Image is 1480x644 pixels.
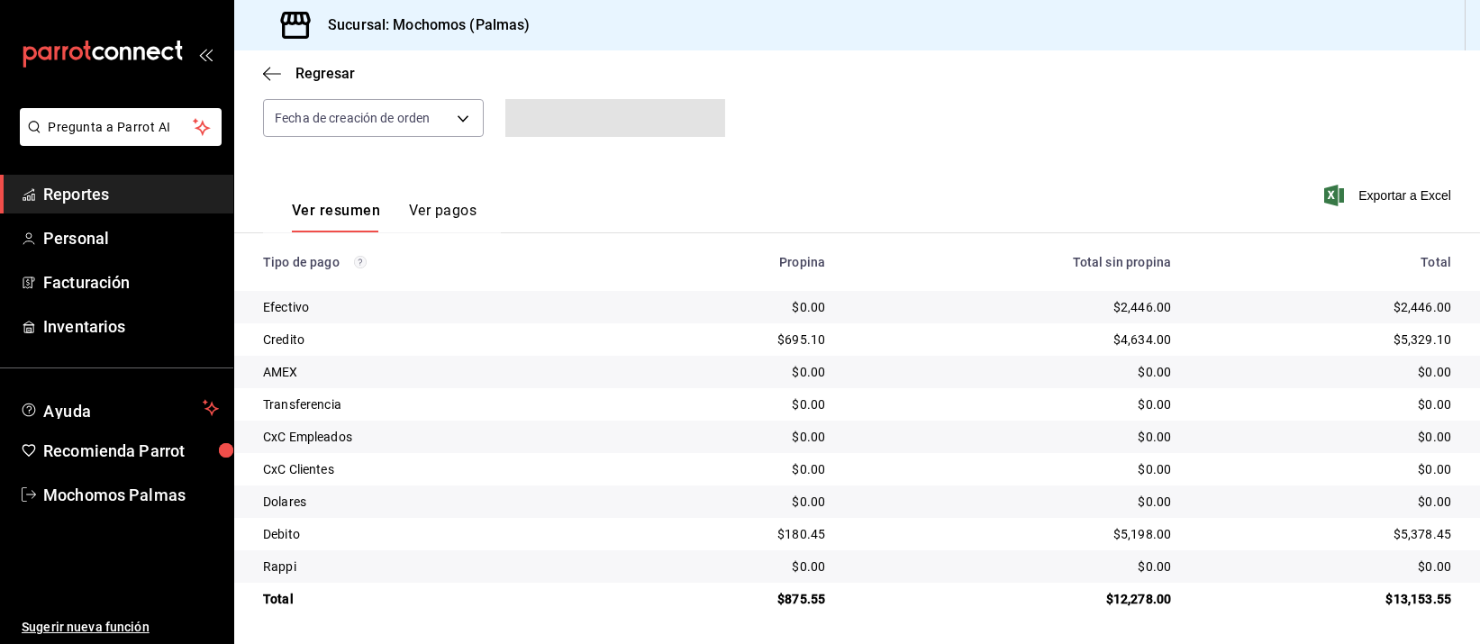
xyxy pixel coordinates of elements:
div: $0.00 [647,298,826,316]
div: $0.00 [1200,558,1451,576]
div: Total [263,590,618,608]
div: $0.00 [1200,428,1451,446]
div: Efectivo [263,298,618,316]
button: Pregunta a Parrot AI [20,108,222,146]
button: Regresar [263,65,355,82]
div: Credito [263,331,618,349]
span: Reportes [43,182,219,206]
div: $0.00 [647,460,826,478]
span: Pregunta a Parrot AI [49,118,194,137]
span: Recomienda Parrot [43,439,219,463]
div: $5,329.10 [1200,331,1451,349]
div: Tipo de pago [263,255,618,269]
div: AMEX [263,363,618,381]
span: Fecha de creación de orden [275,109,430,127]
div: $0.00 [647,493,826,511]
span: Inventarios [43,314,219,339]
span: Mochomos Palmas [43,483,219,507]
div: $0.00 [1200,493,1451,511]
div: CxC Clientes [263,460,618,478]
h3: Sucursal: Mochomos (Palmas) [313,14,531,36]
div: $2,446.00 [854,298,1171,316]
div: $695.10 [647,331,826,349]
div: $0.00 [647,395,826,413]
div: CxC Empleados [263,428,618,446]
div: Total sin propina [854,255,1171,269]
div: $13,153.55 [1200,590,1451,608]
div: $2,446.00 [1200,298,1451,316]
span: Sugerir nueva función [22,618,219,637]
div: $0.00 [1200,395,1451,413]
div: $0.00 [854,363,1171,381]
button: open_drawer_menu [198,47,213,61]
span: Regresar [295,65,355,82]
div: $0.00 [854,395,1171,413]
div: Total [1200,255,1451,269]
div: $0.00 [647,428,826,446]
div: $0.00 [647,558,826,576]
div: $0.00 [854,558,1171,576]
div: Dolares [263,493,618,511]
div: Rappi [263,558,618,576]
button: Ver pagos [409,202,477,232]
div: Propina [647,255,826,269]
button: Exportar a Excel [1328,185,1451,206]
div: $12,278.00 [854,590,1171,608]
div: $180.45 [647,525,826,543]
div: $0.00 [1200,363,1451,381]
a: Pregunta a Parrot AI [13,131,222,150]
span: Facturación [43,270,219,295]
div: $5,198.00 [854,525,1171,543]
div: $0.00 [1200,460,1451,478]
span: Personal [43,226,219,250]
div: $0.00 [854,428,1171,446]
svg: Los pagos realizados con Pay y otras terminales son montos brutos. [354,256,367,268]
div: $875.55 [647,590,826,608]
div: $5,378.45 [1200,525,1451,543]
div: $0.00 [854,493,1171,511]
div: $4,634.00 [854,331,1171,349]
button: Ver resumen [292,202,380,232]
div: navigation tabs [292,202,477,232]
div: Transferencia [263,395,618,413]
div: Debito [263,525,618,543]
div: $0.00 [647,363,826,381]
div: $0.00 [854,460,1171,478]
span: Ayuda [43,397,195,419]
